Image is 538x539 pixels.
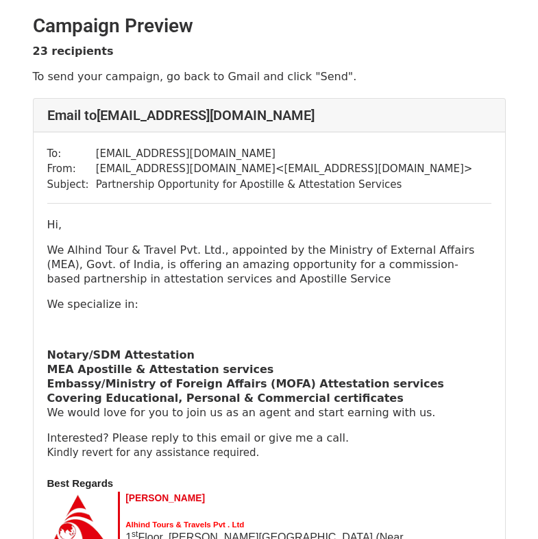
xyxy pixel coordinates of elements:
b: Covering Educational, Personal & Commercial certificates [47,392,404,405]
b: Embassy/Ministry of Foreign Affairs (MOFA) Attestation services [47,377,444,390]
b: MEA Apostille & Attestation services [47,363,274,376]
p: Interested? Please reply to this email or give me a call. [47,431,491,445]
td: From: [47,161,96,177]
p: We Alhind Tour & Travel Pvt. Ltd., appointed by the Ministry of External Affairs (MEA), Govt. of ... [47,243,491,286]
strong: 23 recipients [33,45,114,58]
td: [EMAIL_ADDRESS][DOMAIN_NAME] [96,146,473,162]
td: [EMAIL_ADDRESS][DOMAIN_NAME] < [EMAIL_ADDRESS][DOMAIN_NAME] > [96,161,473,177]
td: Partnership Opportunity for Apostille & Attestation Services [96,177,473,193]
b: [PERSON_NAME] [125,492,205,503]
td: To: [47,146,96,162]
p: To send your campaign, go back to Gmail and click "Send". [33,69,506,84]
p: We specialize in: [47,297,491,311]
p: We would love for you to join us as an agent and start earning with us. [47,405,491,420]
h4: Email to [EMAIL_ADDRESS][DOMAIN_NAME] [47,107,491,123]
p: Hi, [47,217,491,232]
b: Notary/SDM Attestation [47,348,195,361]
sup: st [132,529,138,539]
font: Alhind Tours & Travels Pvt . Ltd [125,520,244,529]
div: Kindly revert for any assistance required. [47,445,491,461]
b: Best Regards [47,477,114,489]
h2: Campaign Preview [33,14,506,38]
td: Subject: [47,177,96,193]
